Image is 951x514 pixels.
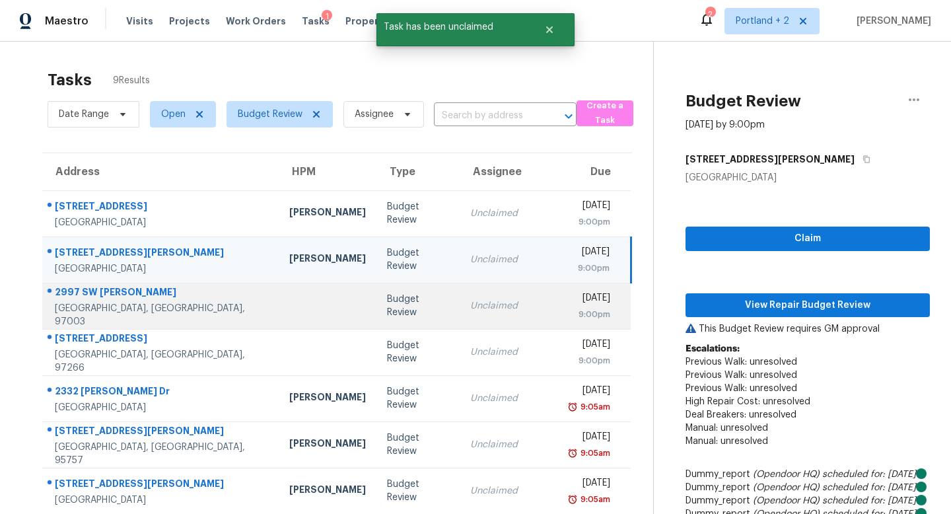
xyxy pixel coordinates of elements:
span: [PERSON_NAME] [851,15,931,28]
div: [GEOGRAPHIC_DATA] [55,262,268,275]
span: Task has been unclaimed [376,13,528,41]
span: Visits [126,15,153,28]
div: 2332 [PERSON_NAME] Dr [55,385,268,401]
i: scheduled for: [DATE] [822,496,916,505]
span: Manual: unresolved [686,423,768,433]
div: Unclaimed [470,207,547,220]
input: Search by address [434,106,540,126]
span: Create a Task [583,98,627,129]
button: Close [528,17,571,43]
i: (Opendoor HQ) [753,483,820,492]
div: Budget Review [387,478,449,504]
div: [STREET_ADDRESS][PERSON_NAME] [55,246,268,262]
th: HPM [279,153,376,190]
div: Unclaimed [470,299,547,312]
span: 9 Results [113,74,150,87]
span: Claim [696,231,919,247]
div: 9:05am [578,400,610,414]
span: Work Orders [226,15,286,28]
div: [STREET_ADDRESS] [55,332,268,348]
div: [DATE] by 9:00pm [686,118,765,131]
span: Tasks [302,17,330,26]
th: Address [42,153,279,190]
div: [PERSON_NAME] [289,205,366,222]
div: [DATE] [568,338,610,354]
span: Previous Walk: unresolved [686,384,797,393]
div: [PERSON_NAME] [289,390,366,407]
span: Open [161,108,186,121]
div: [DATE] [568,384,610,400]
div: [DATE] [568,476,610,493]
div: Budget Review [387,246,449,273]
th: Due [557,153,631,190]
span: Budget Review [238,108,302,121]
th: Assignee [460,153,557,190]
div: 9:00pm [568,354,610,367]
div: [DATE] [568,291,610,308]
div: [STREET_ADDRESS][PERSON_NAME] [55,477,268,494]
button: Open [559,107,578,126]
th: Type [376,153,460,190]
i: scheduled for: [DATE] [822,470,916,479]
div: Dummy_report [686,481,930,494]
button: Copy Address [855,147,872,171]
div: Unclaimed [470,484,547,497]
div: [GEOGRAPHIC_DATA], [GEOGRAPHIC_DATA], 95757 [55,441,268,467]
div: Budget Review [387,339,449,365]
div: [STREET_ADDRESS][PERSON_NAME] [55,424,268,441]
div: 9:05am [578,447,610,460]
div: Unclaimed [470,392,547,405]
div: Unclaimed [470,346,547,359]
div: [DATE] [568,245,609,262]
div: Dummy_report [686,494,930,507]
div: 2 [705,8,715,21]
div: [STREET_ADDRESS] [55,200,268,216]
div: Unclaimed [470,253,547,266]
div: Budget Review [387,200,449,227]
span: Manual: unresolved [686,437,768,446]
h2: Budget Review [686,94,801,108]
span: Projects [169,15,210,28]
div: 1 [322,10,332,23]
h5: [STREET_ADDRESS][PERSON_NAME] [686,153,855,166]
span: Maestro [45,15,88,28]
div: [GEOGRAPHIC_DATA] [686,171,930,184]
span: Date Range [59,108,109,121]
button: Create a Task [577,100,633,126]
i: (Opendoor HQ) [753,496,820,505]
h2: Tasks [48,73,92,87]
img: Overdue Alarm Icon [567,493,578,506]
span: Previous Walk: unresolved [686,371,797,380]
i: scheduled for: [DATE] [822,483,916,492]
b: Escalations: [686,344,740,353]
div: 9:05am [578,493,610,506]
img: Overdue Alarm Icon [567,447,578,460]
div: [GEOGRAPHIC_DATA], [GEOGRAPHIC_DATA], 97266 [55,348,268,375]
div: [DATE] [568,199,610,215]
img: Overdue Alarm Icon [567,400,578,414]
span: Properties [345,15,397,28]
button: View Repair Budget Review [686,293,930,318]
div: [GEOGRAPHIC_DATA], [GEOGRAPHIC_DATA], 97003 [55,302,268,328]
div: Dummy_report [686,468,930,481]
div: 9:00pm [568,308,610,321]
i: (Opendoor HQ) [753,470,820,479]
div: Budget Review [387,293,449,319]
div: 9:00pm [568,262,609,275]
div: [GEOGRAPHIC_DATA] [55,401,268,414]
span: Deal Breakers: unresolved [686,410,796,420]
div: [GEOGRAPHIC_DATA] [55,216,268,229]
div: 9:00pm [568,215,610,229]
div: Budget Review [387,431,449,458]
span: Portland + 2 [736,15,789,28]
div: 2997 SW [PERSON_NAME] [55,285,268,302]
div: [PERSON_NAME] [289,252,366,268]
div: [PERSON_NAME] [289,483,366,499]
span: High Repair Cost: unresolved [686,397,810,406]
div: [PERSON_NAME] [289,437,366,453]
span: View Repair Budget Review [696,297,919,314]
div: Unclaimed [470,438,547,451]
div: [GEOGRAPHIC_DATA] [55,494,268,507]
button: Claim [686,227,930,251]
div: Budget Review [387,385,449,412]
